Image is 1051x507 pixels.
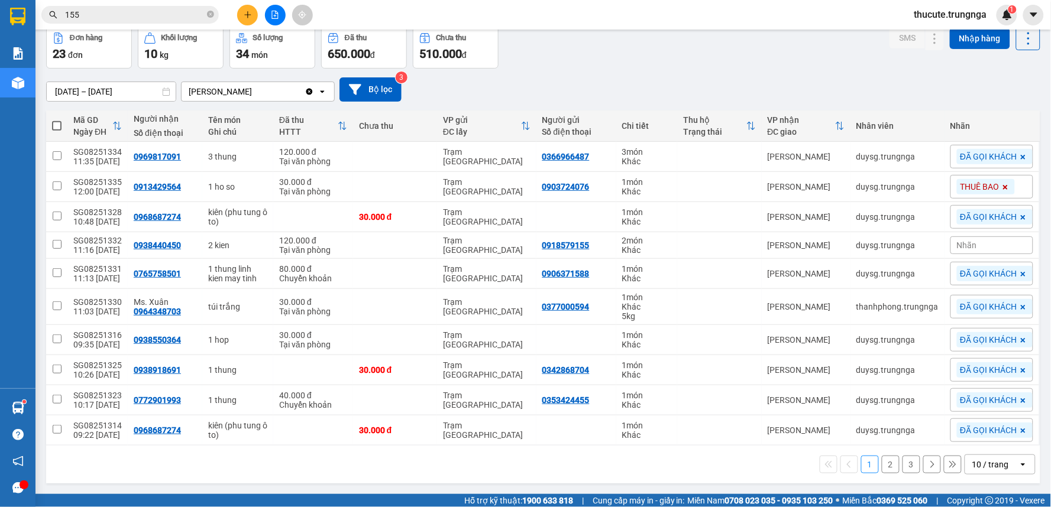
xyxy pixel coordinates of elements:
div: 0938440450 [134,240,181,250]
div: 0968687274 [134,425,181,435]
div: 30.000 đ [279,297,347,307]
div: Đơn hàng [70,34,102,42]
div: [PERSON_NAME] [768,152,845,161]
div: túi trắng [208,302,267,311]
th: Toggle SortBy [762,110,850,142]
span: aim [298,11,306,19]
span: file-add [271,11,279,19]
div: Đã thu [345,34,367,42]
span: ĐÃ GỌI KHÁCH [961,395,1017,405]
span: đ [370,50,375,60]
div: SG08251334 [73,147,122,157]
span: | [582,494,584,507]
div: Chi tiết [622,121,672,131]
div: 0968687274 [134,212,181,222]
div: 120.000 đ [279,236,347,245]
div: Số lượng [253,34,283,42]
div: duysg.trungnga [856,395,939,405]
div: Chưa thu [436,34,467,42]
span: ĐÃ GỌI KHÁCH [961,334,1017,345]
span: 23 [53,47,66,61]
div: Khác [622,302,672,311]
div: Chưa thu [359,121,431,131]
span: Nhãn [957,240,977,250]
div: [PERSON_NAME] [768,335,845,344]
div: Trạm [GEOGRAPHIC_DATA] [443,147,531,166]
span: copyright [985,496,994,505]
div: VP nhận [768,115,835,125]
span: đơn [68,50,83,60]
div: Trạm [GEOGRAPHIC_DATA] [443,421,531,440]
button: plus [237,5,258,25]
div: 1 ho so [208,182,267,191]
div: Mã GD [73,115,112,125]
div: 1 món [622,391,672,400]
div: 11:13 [DATE] [73,274,122,283]
div: 0906371588 [542,269,590,278]
input: Tìm tên, số ĐT hoặc mã đơn [65,8,205,21]
div: 09:22 [DATE] [73,430,122,440]
div: Khác [622,340,672,349]
div: Khác [622,187,672,196]
div: 2 món [622,236,672,245]
div: 0765758501 [134,269,181,278]
div: Khác [622,217,672,226]
div: Số điện thoại [542,127,610,136]
div: 30.000 đ [279,330,347,340]
div: 0938550364 [134,335,181,344]
div: duysg.trungnga [856,182,939,191]
button: Khối lượng10kg [138,26,224,69]
span: notification [12,456,24,467]
div: SG08251325 [73,360,122,370]
div: 11:35 [DATE] [73,157,122,166]
div: Tại văn phòng [279,157,347,166]
div: SG08251331 [73,264,122,274]
span: Hỗ trợ kỹ thuật: [464,494,573,507]
img: solution-icon [12,47,24,60]
div: Ngày ĐH [73,127,112,136]
div: 30.000 đ [279,177,347,187]
button: aim [292,5,313,25]
div: 09:35 [DATE] [73,340,122,349]
span: ⚪️ [836,498,840,503]
span: ĐÃ GỌI KHÁCH [961,151,1017,162]
div: 11:16 [DATE] [73,245,122,255]
div: Khác [622,400,672,409]
button: caret-down [1023,5,1044,25]
button: Đã thu650.000đ [321,26,407,69]
div: Người nhận [134,114,196,123]
div: duysg.trungnga [856,335,939,344]
div: [PERSON_NAME] [189,86,252,97]
strong: 0708 023 035 - 0935 103 250 [725,496,833,505]
span: thucute.trungnga [905,7,997,22]
th: Toggle SortBy [437,110,536,142]
button: SMS [890,27,925,48]
button: 1 [861,456,879,473]
span: 34 [236,47,249,61]
img: warehouse-icon [12,402,24,414]
div: Trạm [GEOGRAPHIC_DATA] [443,177,531,196]
div: Trạm [GEOGRAPHIC_DATA] [443,236,531,255]
div: [PERSON_NAME] [768,365,845,375]
div: 1 món [622,421,672,430]
div: 2 kien [208,240,267,250]
div: duysg.trungnga [856,365,939,375]
span: 650.000 [328,47,370,61]
img: warehouse-icon [12,77,24,89]
div: Khác [622,274,672,283]
div: Trạm [GEOGRAPHIC_DATA] [443,330,531,349]
div: 0342868704 [542,365,590,375]
div: 0353424455 [542,395,590,405]
div: duysg.trungnga [856,152,939,161]
span: caret-down [1029,9,1039,20]
svg: open [318,87,327,96]
span: ĐÃ GỌI KHÁCH [961,268,1017,279]
div: VP gửi [443,115,521,125]
input: Select a date range. [47,82,176,101]
div: 30.000 đ [359,212,431,222]
div: Tại văn phòng [279,245,347,255]
button: Chưa thu510.000đ [413,26,499,69]
button: file-add [265,5,286,25]
div: 1 món [622,264,672,274]
div: [PERSON_NAME] [768,269,845,278]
